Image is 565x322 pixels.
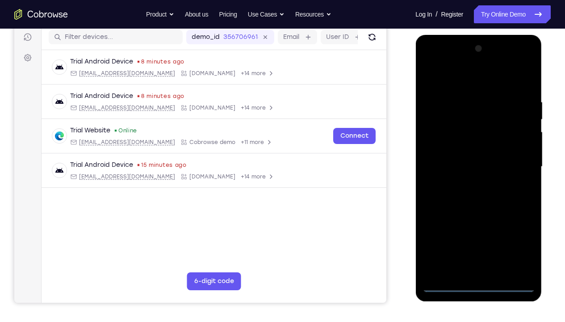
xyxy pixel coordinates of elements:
[351,27,365,41] button: Refresh
[166,170,221,177] div: App
[123,58,125,59] div: Last seen
[65,170,161,177] span: android@example.com
[175,170,221,177] span: Cobrowse.io
[14,9,68,20] a: Go to the home page
[127,158,172,165] time: Tue Aug 19 2025 13:12:44 GMT+0300 (Eastern European Summer Time)
[65,101,161,108] span: android@example.com
[56,136,161,143] div: Email
[56,54,119,63] div: Trial Android Device
[56,123,96,132] div: Trial Website
[166,136,221,143] div: App
[319,125,361,141] a: Connect
[127,55,170,62] time: Tue Aug 19 2025 13:26:04 GMT+0300 (Eastern European Summer Time)
[226,101,251,108] span: +14 more
[175,67,221,74] span: Cobrowse.io
[14,3,386,303] iframe: Agent
[248,5,285,23] button: Use Cases
[65,136,161,143] span: web@example.com
[34,5,83,20] h1: Connect
[27,116,372,150] div: Open device details
[127,89,170,97] time: Tue Aug 19 2025 13:20:46 GMT+0300 (Eastern European Summer Time)
[219,5,237,23] a: Pricing
[100,124,123,131] div: Online
[177,30,205,38] label: demo_id
[56,101,161,108] div: Email
[166,101,221,108] div: App
[56,170,161,177] div: Email
[50,30,163,38] input: Filter devices...
[185,5,208,23] a: About us
[175,101,221,108] span: Cobrowse.io
[269,30,285,38] label: Email
[123,92,125,94] div: Last seen
[123,161,125,163] div: Last seen
[27,81,372,116] div: Open device details
[175,136,221,143] span: Cobrowse demo
[295,5,331,23] button: Resources
[312,30,335,38] label: User ID
[100,127,102,128] div: New devices found.
[65,67,161,74] span: android@example.com
[435,9,437,20] span: /
[226,67,251,74] span: +14 more
[27,47,372,81] div: Open device details
[226,136,250,143] span: +11 more
[226,170,251,177] span: +14 more
[56,67,161,74] div: Email
[27,150,372,185] div: Open device details
[441,5,463,23] a: Register
[166,67,221,74] div: App
[56,89,119,97] div: Trial Android Device
[56,157,119,166] div: Trial Android Device
[474,5,551,23] a: Try Online Demo
[173,269,227,287] button: 6-digit code
[146,5,174,23] button: Product
[415,5,432,23] a: Log In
